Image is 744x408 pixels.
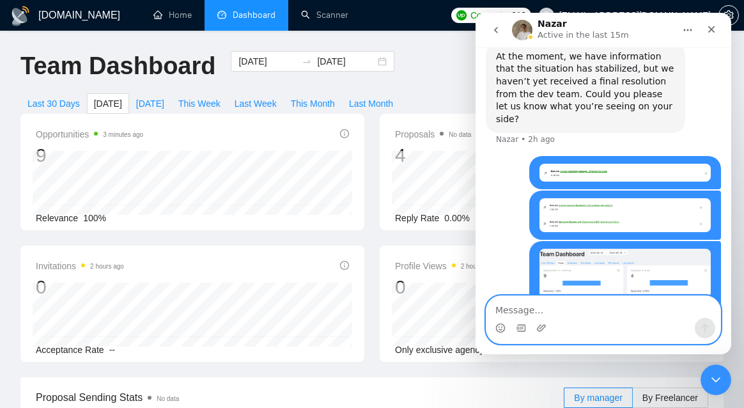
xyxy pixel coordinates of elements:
span: [DATE] [94,97,122,111]
div: 0 [395,275,495,299]
span: [DATE] [136,97,164,111]
span: 0.00% [444,213,470,223]
span: Proposals [395,127,471,142]
span: Last 30 Days [27,97,80,111]
span: Connects: [470,8,509,22]
time: 3 minutes ago [103,131,143,138]
button: This Week [171,93,228,114]
span: By manager [574,393,622,403]
div: 0 [36,275,124,299]
img: upwork-logo.png [456,10,467,20]
iframe: Intercom live chat [476,13,731,354]
h1: Team Dashboard [20,51,215,81]
input: End date [317,54,375,68]
span: This Week [178,97,221,111]
span: Only exclusive agency members [395,345,524,355]
span: dashboard [217,10,226,19]
span: swap-right [302,56,312,67]
time: 2 hours ago [461,263,495,270]
span: Proposal Sending Stats [36,389,564,405]
input: Start date [238,54,297,68]
span: Invitations [36,258,124,274]
span: Last Month [349,97,393,111]
img: logo [10,6,31,26]
button: [DATE] [87,93,129,114]
span: Opportunities [36,127,143,142]
span: No data [449,131,471,138]
span: Reply Rate [395,213,439,223]
span: No data [157,395,179,402]
a: searchScanner [301,10,348,20]
span: Dashboard [233,10,275,20]
button: This Month [284,93,342,114]
span: Last Week [235,97,277,111]
button: setting [718,5,739,26]
a: homeHome [153,10,192,20]
span: info-circle [340,129,349,138]
span: This Month [291,97,335,111]
button: [DATE] [129,93,171,114]
span: Acceptance Rate [36,345,104,355]
span: info-circle [340,261,349,270]
button: Last Week [228,93,284,114]
span: Profile Views [395,258,495,274]
iframe: Intercom live chat [701,365,731,395]
span: setting [719,10,738,20]
span: Relevance [36,213,78,223]
span: to [302,56,312,67]
span: By Freelancer [642,393,698,403]
time: 2 hours ago [90,263,124,270]
div: 9 [36,143,143,168]
span: 212 [511,8,525,22]
button: Last Month [342,93,400,114]
button: Last 30 Days [20,93,87,114]
a: setting [718,10,739,20]
span: 100% [83,213,106,223]
span: user [542,11,551,20]
div: 4 [395,143,471,168]
span: -- [109,345,115,355]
